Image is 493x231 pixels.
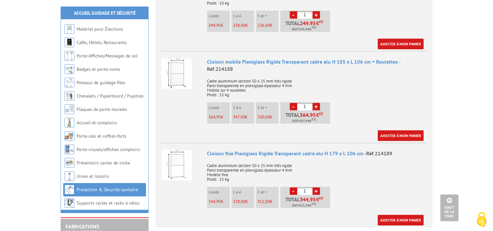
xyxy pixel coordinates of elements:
[292,118,316,124] span: Soit €
[319,20,323,24] sup: HT
[440,194,458,221] a: Haut de la page
[299,118,310,124] span: 437,94
[77,26,123,32] a: Matériel pour Élections
[65,78,74,87] img: Poteaux de guidage files
[65,145,74,154] img: Porte-visuels/affiches comptoirs
[209,114,221,120] span: 364,95
[299,27,310,32] span: 299,94
[378,38,424,49] a: Ajouter à mon panier
[77,133,126,139] a: Porte-clés et coffres-forts
[282,21,330,32] p: Total
[77,200,139,206] a: Supports cycles et racks à vélos
[290,11,297,19] a: -
[378,215,424,225] a: Ajouter à mon panier
[257,190,279,194] p: 5 et +
[77,187,138,192] a: Protection & Sécurité sanitaire
[209,105,230,110] p: L'unité
[299,203,310,208] span: 413,94
[77,173,109,179] a: Urnes et isoloirs
[161,150,192,180] img: Cloison fixe Plexiglass Rigide Transparent cadre alu H 179 x L 106 cm
[282,197,330,208] p: Total
[312,187,320,195] a: +
[233,23,254,28] p: €
[300,112,316,117] span: 364,95
[233,115,254,119] p: €
[319,112,323,116] sup: HT
[209,199,221,204] span: 344,95
[65,118,74,128] img: Accueil et comptoirs
[312,103,320,110] a: +
[233,105,254,110] p: 2 à 4
[257,105,279,110] p: 5 et +
[161,58,192,89] img: Cloison mobile Plexiglass Rigide Transparent cadre alu H 185 x L 106 cm + Roulettes
[257,199,270,204] span: 312,00
[207,74,427,97] p: Cadre aluminium section 50 x 25 mm très rigide Paroi transparente en plexiglass épaisseur 4 mm Mo...
[74,10,136,16] a: Accueil Guidage et Sécurité
[257,23,270,28] span: 226,00
[378,130,424,141] a: Ajouter à mon panier
[209,23,221,28] span: 249,95
[290,187,297,195] a: -
[233,23,245,28] span: 238,00
[292,27,316,32] span: Soit €
[77,160,130,166] a: Présentoirs cartes de visite
[77,66,120,72] a: Badges et porte-noms
[257,14,279,18] p: 5 et +
[65,198,74,208] img: Supports cycles et racks à vélos
[257,115,279,119] p: €
[65,38,74,47] img: Cafés, Hôtels, Restaurants
[65,171,74,181] img: Urnes et isoloirs
[319,196,323,201] sup: HT
[312,11,320,19] a: +
[316,197,319,202] span: €
[290,103,297,110] a: -
[312,118,316,121] sup: TTC
[473,211,490,228] img: Cookies (fenêtre modale)
[300,21,316,26] span: 249,95
[65,51,74,61] img: Porte-Affiches/Messages de sol
[65,185,74,194] img: Protection & Sécurité sanitaire
[207,66,233,72] span: Réf.214188
[282,112,330,124] p: Total
[312,202,316,206] sup: TTC
[65,104,74,114] img: Plaques de porte murales
[233,114,245,120] span: 347,00
[233,14,254,18] p: 2 à 4
[77,106,127,112] a: Plaques de porte murales
[65,64,74,74] img: Badges et porte-noms
[207,159,427,182] p: Cadre aluminium section 50 x 25 mm très rigide Paroi transparente en plexiglass épaisseur 4 mm Mo...
[209,14,230,18] p: L'unité
[470,209,493,231] button: Cookies (fenêtre modale)
[207,58,427,73] div: Cloison mobile Plexiglass Rigide Transparent cadre alu H 185 x L 106 cm + Roulettes -
[65,24,74,34] img: Matériel pour Élections
[312,26,316,29] sup: TTC
[77,53,138,59] a: Porte-Affiches/Messages de sol
[65,158,74,168] img: Présentoirs cartes de visite
[77,120,117,126] a: Accueil et comptoirs
[209,190,230,194] p: L'unité
[233,199,254,204] p: €
[233,190,254,194] p: 2 à 4
[366,150,392,157] span: Réf.214189
[292,203,316,208] span: Soit €
[300,197,316,202] span: 344,95
[257,23,279,28] p: €
[316,112,319,117] span: €
[257,114,270,120] span: 330,00
[233,199,245,204] span: 328,00
[316,21,319,26] span: €
[77,39,127,45] a: Cafés, Hôtels, Restaurants
[209,199,230,204] p: €
[77,146,140,152] a: Porte-visuels/affiches comptoirs
[257,199,279,204] p: €
[65,91,74,101] img: Chevalets / Paperboard / Pupitres
[209,115,230,119] p: €
[207,150,427,157] div: Cloison fixe Plexiglass Rigide Transparent cadre alu H 179 x L 106 cm -
[209,23,230,28] p: €
[77,93,144,99] a: Chevalets / Paperboard / Pupitres
[77,80,125,85] a: Poteaux de guidage files
[65,131,74,141] img: Porte-clés et coffres-forts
